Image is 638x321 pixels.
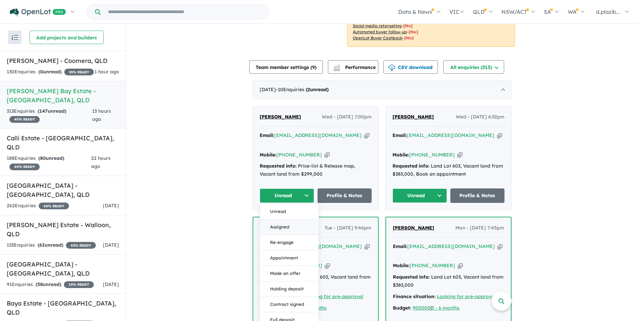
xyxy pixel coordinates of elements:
span: 40 % READY [39,203,69,209]
button: Copy [364,132,369,139]
span: 0 [40,69,43,75]
a: 3 - 6 months [431,305,459,311]
button: Unread [260,188,314,203]
strong: Mobile: [393,262,410,269]
strong: Requested info: [393,274,430,280]
h5: Calli Estate - [GEOGRAPHIC_DATA] , QLD [7,134,119,152]
strong: Budget: [393,305,411,311]
span: 35 % READY [64,69,94,75]
h5: [PERSON_NAME] Estate - Walloon , QLD [7,220,119,239]
button: Copy [325,262,330,269]
strong: ( unread) [36,281,61,287]
button: Copy [457,151,462,158]
span: 22 hours ago [91,155,111,169]
span: Tue - [DATE] 9:46pm [325,224,371,232]
span: [No] [409,29,418,34]
button: Copy [325,151,330,158]
h5: [GEOGRAPHIC_DATA] - [GEOGRAPHIC_DATA] , QLD [7,260,119,278]
span: 1 hour ago [95,69,119,75]
h5: [GEOGRAPHIC_DATA] - [GEOGRAPHIC_DATA] , QLD [7,181,119,199]
a: [EMAIL_ADDRESS][DOMAIN_NAME] [274,132,362,138]
button: Contract signed [260,297,318,312]
span: [PERSON_NAME] [260,114,301,120]
span: [DATE] [103,242,119,248]
button: All enquiries (313) [443,60,504,74]
strong: Email: [393,243,407,249]
span: 40 % READY [9,164,40,170]
strong: Requested info: [260,163,297,169]
span: 58 [37,281,43,287]
button: Add projects and builders [30,31,104,44]
img: line-chart.svg [334,65,340,68]
button: Unread [392,188,447,203]
span: Performance [334,64,376,70]
a: Looking for pre-approval [304,293,363,299]
strong: ( unread) [38,108,66,114]
span: 13 hours ago [92,108,111,122]
div: [DATE] [253,80,512,99]
span: d.plazib... [596,8,620,15]
div: Price-list & Release map, Vacant land from $299,000 [260,162,372,178]
button: Unread [260,204,318,219]
button: Copy [365,243,370,250]
a: Looking for pre-approval [437,293,496,299]
img: download icon [388,65,395,71]
span: [PERSON_NAME] [392,114,434,120]
strong: Mobile: [260,152,276,158]
span: Wed - [DATE] 6:32pm [456,113,504,121]
span: 62 [39,242,45,248]
strong: ( unread) [38,69,62,75]
div: 262 Enquir ies [7,202,69,210]
button: Assigned [260,219,318,235]
button: Copy [458,262,463,269]
a: [PHONE_NUMBER] [409,152,455,158]
strong: ( unread) [38,155,64,161]
button: Appointment [260,250,318,266]
span: [PERSON_NAME] [393,225,434,231]
span: 80 [40,155,46,161]
div: | [393,304,504,312]
strong: Finance situation: [393,293,436,299]
span: [DATE] [103,281,119,287]
strong: ( unread) [306,86,329,93]
span: Wed - [DATE] 7:00pm [322,113,372,121]
div: 313 Enquir ies [7,107,92,123]
span: 9 [312,64,315,70]
a: 900000 [413,305,430,311]
button: Copy [497,132,502,139]
a: [PERSON_NAME] [392,113,434,121]
button: Performance [328,60,378,74]
h5: Baya Estate - [GEOGRAPHIC_DATA] , QLD [7,299,119,317]
strong: ( unread) [38,242,63,248]
strong: Email: [260,132,274,138]
a: [PERSON_NAME] [393,224,434,232]
span: 147 [39,108,48,114]
span: 2 [307,86,310,93]
a: Profile & Notes [450,188,505,203]
h5: [PERSON_NAME] - Coomera , QLD [7,56,119,65]
a: [PERSON_NAME] [260,113,301,121]
span: [No] [403,23,413,28]
button: Re-engage [260,235,318,250]
strong: Mobile: [392,152,409,158]
input: Try estate name, suburb, builder or developer [102,5,267,19]
h5: [PERSON_NAME] Bay Estate - [GEOGRAPHIC_DATA] , QLD [7,86,119,105]
span: 10 % READY [64,281,94,288]
div: 133 Enquir ies [7,241,96,249]
button: Copy [497,243,502,250]
div: 91 Enquir ies [7,281,94,289]
span: - 10 Enquir ies [276,86,329,93]
span: [No] [404,35,414,40]
strong: Requested info: [392,163,429,169]
div: Land Lot 603, Vacant land from $383,000, Book an appointment [392,162,504,178]
div: Land Lot 603, Vacant land from $383,000 [393,273,504,289]
span: 40 % READY [9,116,40,123]
a: [PHONE_NUMBER] [410,262,455,269]
span: [DATE] [103,203,119,209]
button: Holding deposit [260,281,318,297]
img: bar-chart.svg [333,67,340,71]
